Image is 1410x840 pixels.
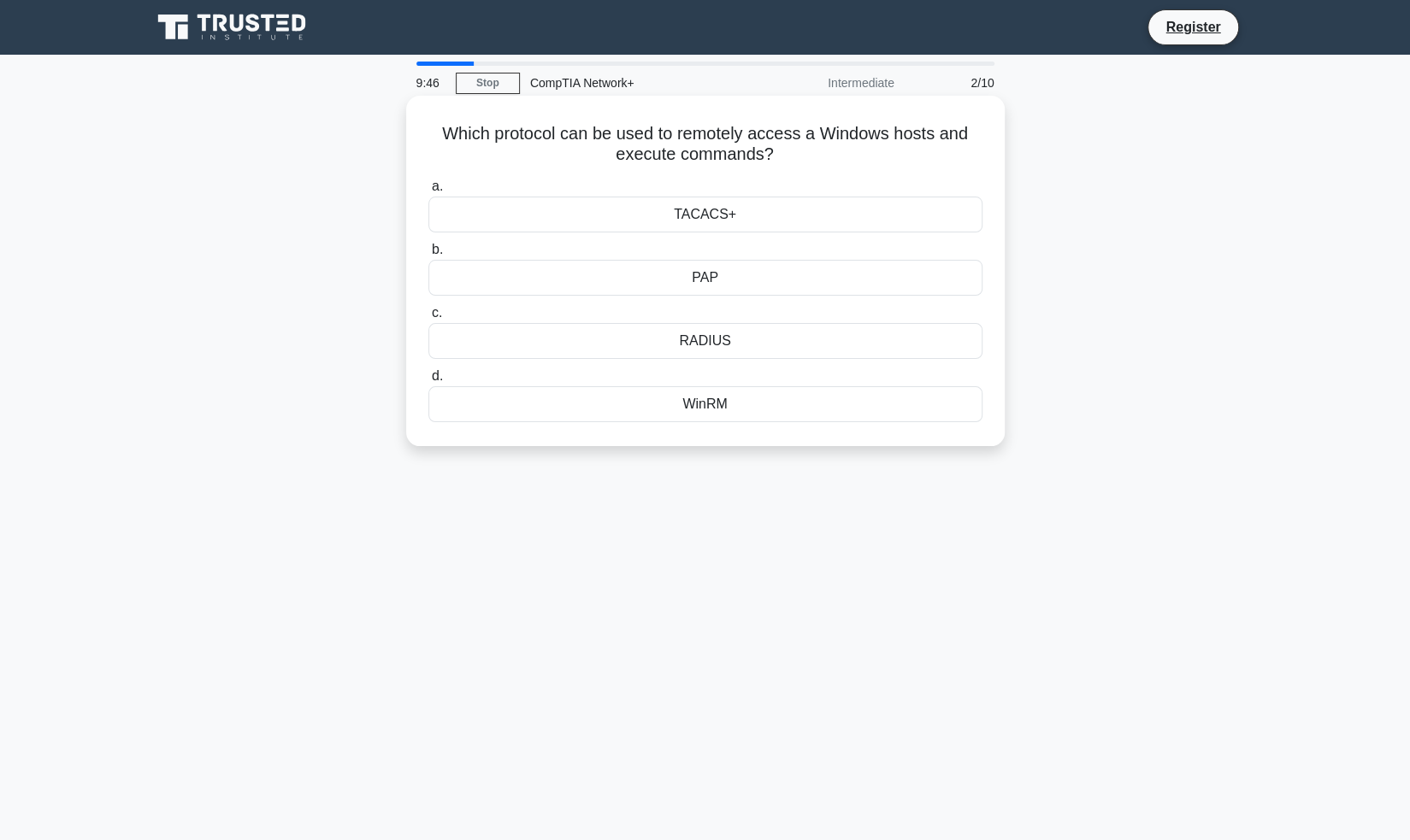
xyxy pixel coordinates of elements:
div: RADIUS [428,323,982,359]
h5: Which protocol can be used to remotely access a Windows hosts and execute commands? [427,123,984,166]
div: Intermediate [755,66,905,100]
div: 2/10 [905,66,1005,100]
a: Stop [456,73,520,94]
span: a. [432,179,443,193]
div: TACACS+ [428,197,982,232]
div: 9:46 [406,66,456,100]
span: c. [432,305,442,320]
a: Register [1155,16,1230,38]
div: WinRM [428,386,982,422]
div: PAP [428,260,982,296]
span: b. [432,242,443,256]
span: d. [432,368,443,383]
div: CompTIA Network+ [520,66,755,100]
